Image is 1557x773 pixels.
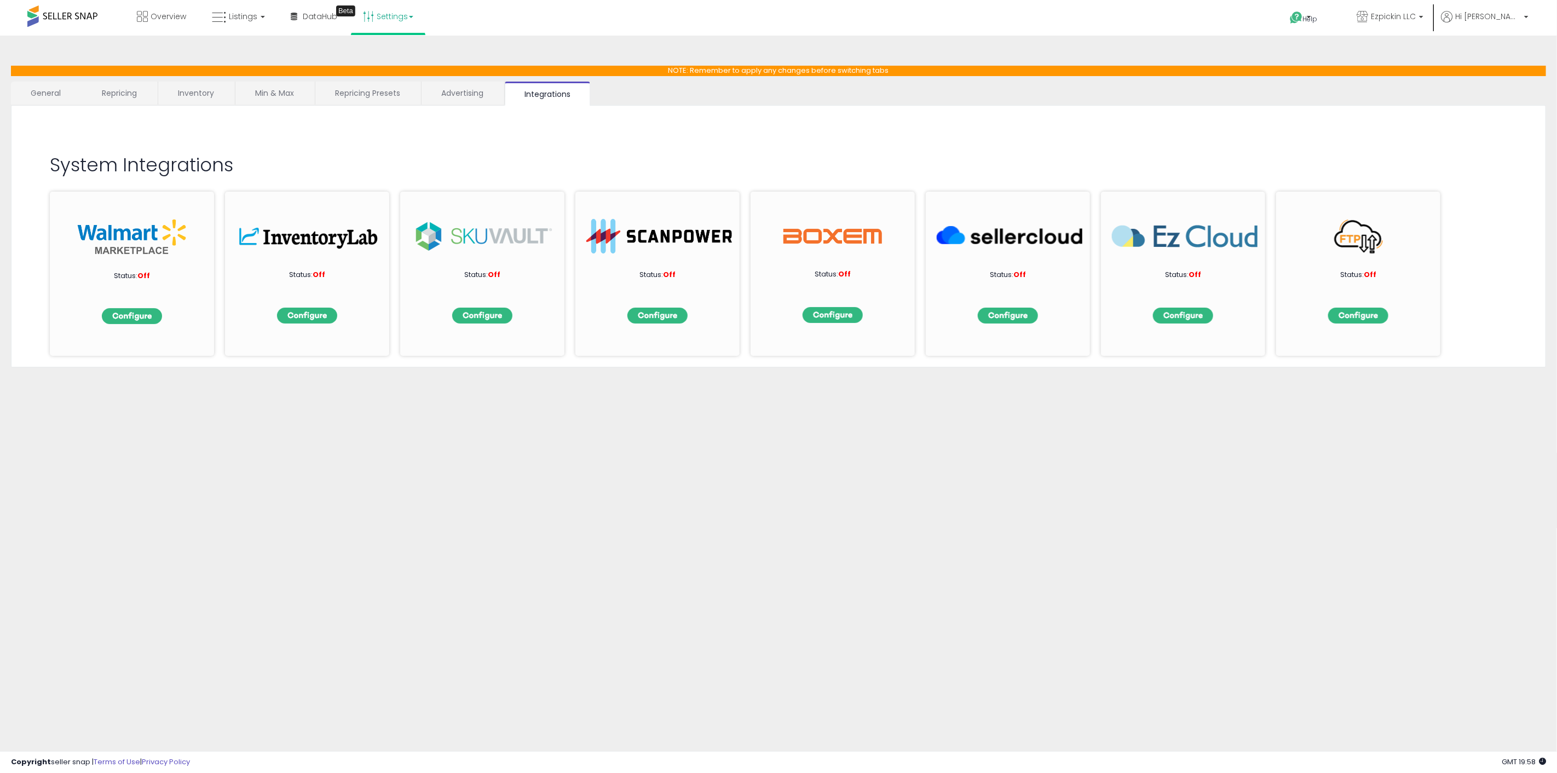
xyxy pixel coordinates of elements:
[627,308,688,324] img: configbtn.png
[303,11,337,22] span: DataHub
[803,307,863,323] img: configbtn.png
[235,82,314,105] a: Min & Max
[1112,219,1258,253] img: EzCloud_266x63.png
[1303,14,1318,24] span: Help
[1189,269,1201,280] span: Off
[1364,269,1376,280] span: Off
[252,270,362,280] p: Status:
[1328,308,1388,324] img: configbtn.png
[158,82,234,105] a: Inventory
[229,11,257,22] span: Listings
[1304,270,1413,280] p: Status:
[978,308,1038,324] img: configbtn.png
[1013,269,1026,280] span: Off
[336,5,355,16] div: Tooltip anchor
[313,269,325,280] span: Off
[102,308,162,324] img: configbtn.png
[315,82,420,105] a: Repricing Presets
[1287,219,1433,253] img: FTP_266x63.png
[586,219,732,253] img: ScanPower-logo.png
[428,270,537,280] p: Status:
[1455,11,1521,22] span: Hi [PERSON_NAME]
[838,269,851,279] span: Off
[50,155,1507,175] h2: System Integrations
[1441,11,1529,36] a: Hi [PERSON_NAME]
[1371,11,1416,22] span: Ezpickin LLC
[77,271,187,281] p: Status:
[277,308,337,324] img: configbtn.png
[603,270,712,280] p: Status:
[778,269,887,280] p: Status:
[77,219,187,255] img: walmart_int.png
[505,82,590,106] a: Integrations
[137,270,150,281] span: Off
[151,11,186,22] span: Overview
[937,219,1082,253] img: SellerCloud_266x63.png
[783,219,882,253] img: Boxem Logo
[11,66,1546,76] p: NOTE: Remember to apply any changes before switching tabs
[422,82,503,105] a: Advertising
[488,269,500,280] span: Off
[11,82,81,105] a: General
[1128,270,1238,280] p: Status:
[663,269,676,280] span: Off
[1289,11,1303,25] i: Get Help
[236,219,382,253] img: inv.png
[82,82,157,105] a: Repricing
[1281,3,1339,36] a: Help
[411,219,557,253] img: sku.png
[1153,308,1213,324] img: configbtn.png
[452,308,512,324] img: configbtn.png
[953,270,1063,280] p: Status:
